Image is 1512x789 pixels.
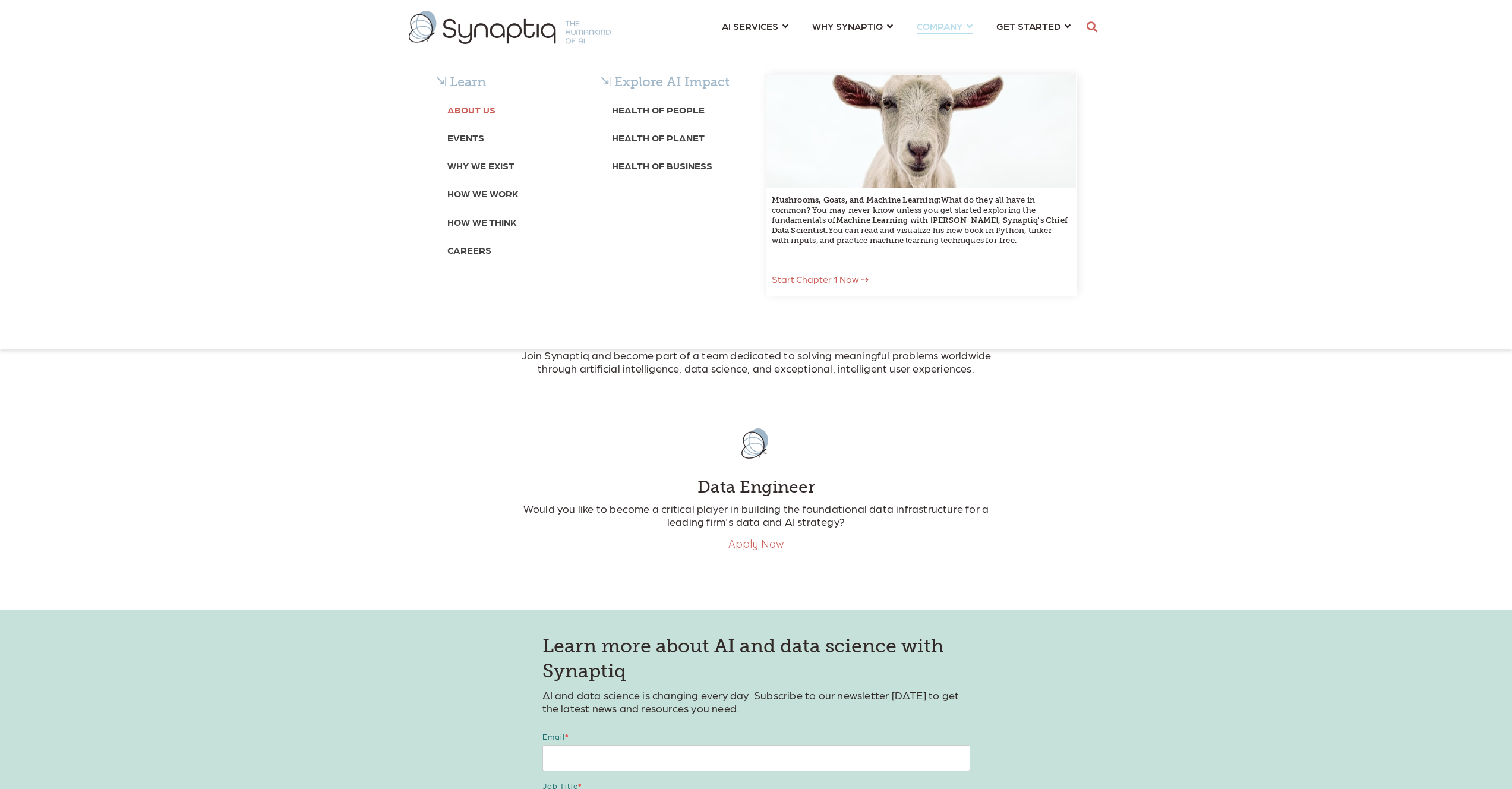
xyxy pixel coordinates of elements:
[519,502,994,528] p: Would you like to become a critical player in building the foundational data infrastructure for a...
[917,15,973,37] a: COMPANY
[542,634,970,683] h3: Learn more about AI and data science with Synaptiq
[996,18,1060,34] span: GET STARTED
[409,11,611,44] img: synaptiq logo-1
[521,349,992,374] span: Join Synaptiq and become part of a team dedicated to solving meaningful problems worldwide throug...
[542,689,970,714] p: AI and data science is changing every day. Subscribe to our newsletter [DATE] to get the latest n...
[542,732,565,741] span: Email
[722,15,788,37] a: AI SERVICES
[917,18,962,34] span: COMPANY
[812,18,883,34] span: WHY SYNAPTIQ
[728,537,784,551] a: Apply Now
[727,415,786,472] img: synaptiq-logo-rgb_full-color-logomark-1
[996,15,1071,37] a: GET STARTED
[722,18,778,34] span: AI SERVICES
[519,477,994,497] h4: Data Engineer
[812,15,893,37] a: WHY SYNAPTIQ
[710,6,1082,49] nav: menu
